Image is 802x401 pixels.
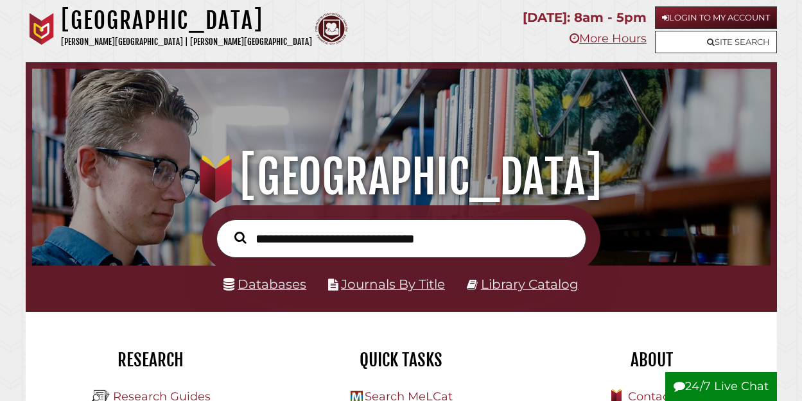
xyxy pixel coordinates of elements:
p: [PERSON_NAME][GEOGRAPHIC_DATA] | [PERSON_NAME][GEOGRAPHIC_DATA] [61,35,312,49]
h2: About [536,349,767,371]
a: Site Search [655,31,777,53]
h1: [GEOGRAPHIC_DATA] [44,149,758,205]
a: Databases [223,277,306,292]
a: Library Catalog [481,277,579,292]
a: Login to My Account [655,6,777,29]
i: Search [234,231,247,244]
button: Search [228,228,253,247]
a: Journals By Title [341,277,445,292]
p: [DATE]: 8am - 5pm [523,6,647,29]
img: Calvin Theological Seminary [315,13,347,45]
h2: Quick Tasks [286,349,517,371]
h2: Research [35,349,266,371]
a: More Hours [570,31,647,46]
img: Calvin University [26,13,58,45]
h1: [GEOGRAPHIC_DATA] [61,6,312,35]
